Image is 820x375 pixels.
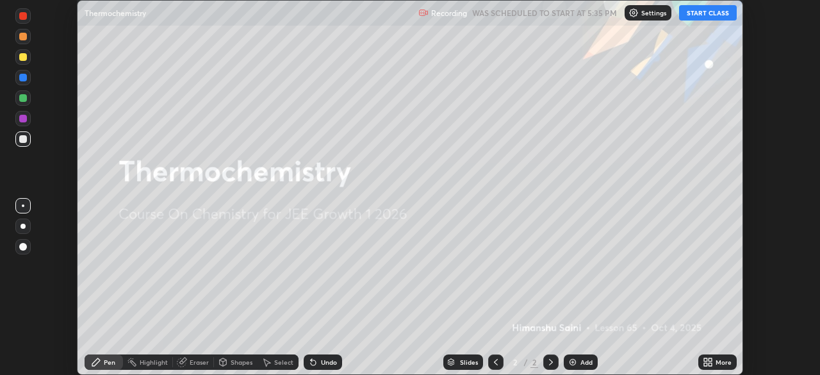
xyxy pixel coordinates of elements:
h5: WAS SCHEDULED TO START AT 5:35 PM [472,7,617,19]
button: START CLASS [679,5,737,21]
div: Shapes [231,359,252,365]
div: More [716,359,732,365]
div: Select [274,359,293,365]
img: add-slide-button [568,357,578,367]
div: 2 [530,356,538,368]
p: Recording [431,8,467,18]
div: Eraser [190,359,209,365]
div: Highlight [140,359,168,365]
p: Thermochemistry [85,8,146,18]
img: class-settings-icons [628,8,639,18]
div: Add [580,359,593,365]
div: / [524,358,528,366]
div: 2 [509,358,521,366]
div: Slides [460,359,478,365]
p: Settings [641,10,666,16]
div: Pen [104,359,115,365]
div: Undo [321,359,337,365]
img: recording.375f2c34.svg [418,8,429,18]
